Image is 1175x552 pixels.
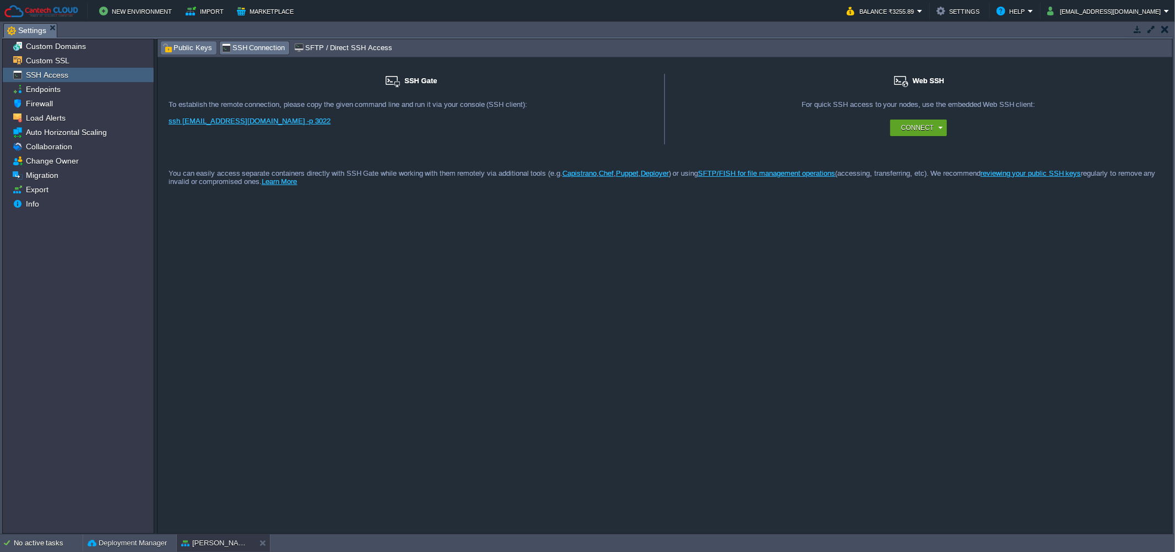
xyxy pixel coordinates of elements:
[24,170,60,180] a: Migration
[913,77,945,85] span: Web SSH
[262,177,297,186] a: Learn More
[221,42,285,54] span: SSH Connection
[24,56,71,66] a: Custom SSL
[847,4,917,18] button: Balance ₹3255.89
[169,100,653,109] div: To establish the remote connection, please copy the given command line and run it via your consol...
[599,169,614,177] a: Chef
[24,70,70,80] a: SSH Access
[294,42,392,54] span: SFTP / Direct SSH Access
[936,4,983,18] button: Settings
[901,122,934,133] button: Connect
[158,144,1172,190] div: You can easily access separate containers directly with SSH Gate while working with them remotely...
[99,4,175,18] button: New Environment
[24,142,74,151] a: Collaboration
[562,169,597,177] a: Capistrano
[24,84,62,94] a: Endpoints
[24,113,67,123] a: Load Alerts
[404,77,437,85] span: SSH Gate
[981,169,1081,177] a: reviewing your public SSH keys
[24,199,41,209] a: Info
[169,117,331,125] a: ssh [EMAIL_ADDRESS][DOMAIN_NAME] -p 3022
[641,169,669,177] a: Deployer
[88,538,167,549] button: Deployment Manager
[24,156,80,166] a: Change Owner
[7,24,46,37] span: Settings
[997,4,1028,18] button: Help
[24,99,55,109] a: Firewall
[24,127,109,137] a: Auto Horizontal Scaling
[676,100,1161,120] div: For quick SSH access to your nodes, use the embedded Web SSH client:
[181,538,251,549] button: [PERSON_NAME]
[4,4,79,18] img: Cantech Cloud
[14,534,83,552] div: No active tasks
[163,42,212,54] span: Public Keys
[1047,4,1164,18] button: [EMAIL_ADDRESS][DOMAIN_NAME]
[24,41,88,51] a: Custom Domains
[616,169,638,177] a: Puppet
[24,185,50,194] a: Export
[237,4,297,18] button: Marketplace
[698,169,835,177] a: SFTP/FISH for file management operations
[186,4,227,18] button: Import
